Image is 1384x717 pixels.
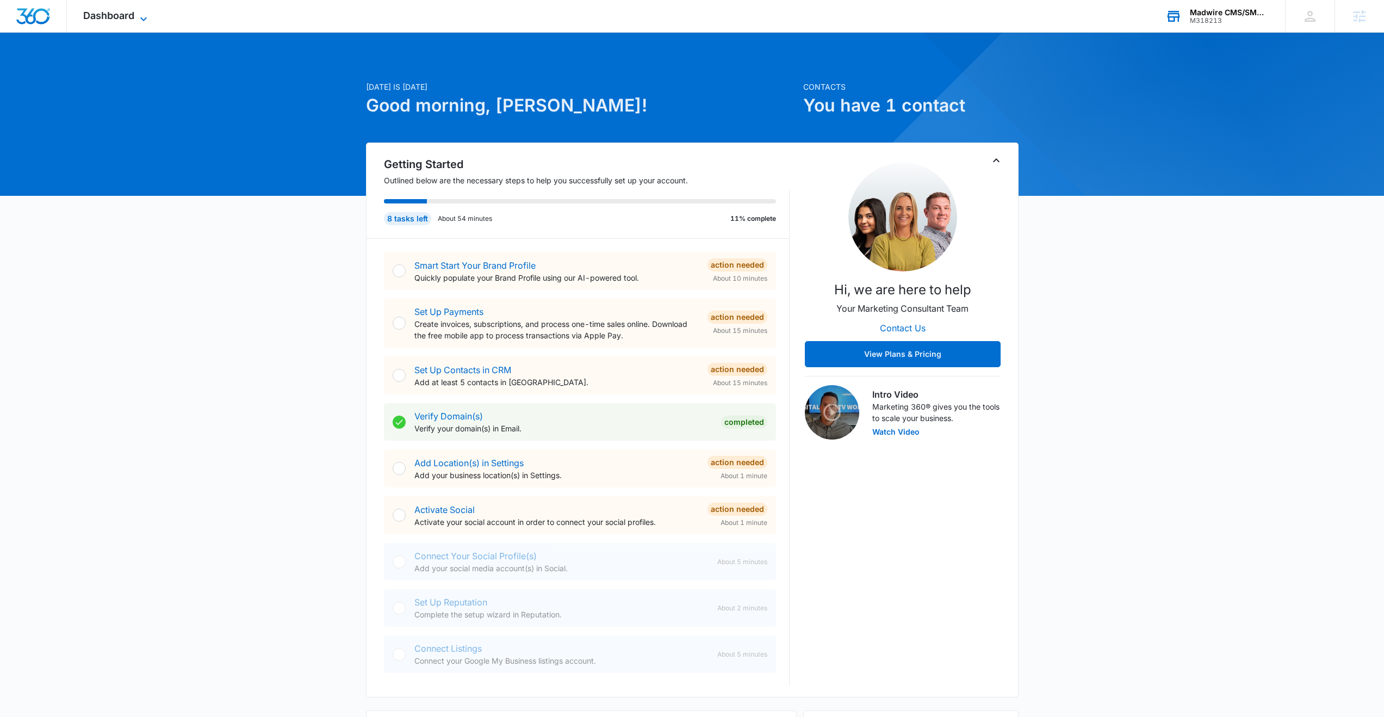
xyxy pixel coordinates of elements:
[83,10,134,21] span: Dashboard
[414,260,536,271] a: Smart Start Your Brand Profile
[414,376,699,388] p: Add at least 5 contacts in [GEOGRAPHIC_DATA].
[869,315,936,341] button: Contact Us
[872,401,1001,424] p: Marketing 360® gives you the tools to scale your business.
[730,214,776,224] p: 11% complete
[414,411,483,422] a: Verify Domain(s)
[713,378,767,388] span: About 15 minutes
[990,154,1003,167] button: Toggle Collapse
[805,385,859,440] img: Intro Video
[414,364,511,375] a: Set Up Contacts in CRM
[717,650,767,659] span: About 5 minutes
[717,557,767,567] span: About 5 minutes
[1190,17,1269,24] div: account id
[1190,8,1269,17] div: account name
[414,458,524,468] a: Add Location(s) in Settings
[366,92,797,119] h1: Good morning, [PERSON_NAME]!
[805,341,1001,367] button: View Plans & Pricing
[414,609,709,620] p: Complete the setup wizard in Reputation.
[414,318,699,341] p: Create invoices, subscriptions, and process one-time sales online. Download the free mobile app t...
[707,311,767,324] div: Action Needed
[834,280,971,300] p: Hi, we are here to help
[713,274,767,283] span: About 10 minutes
[384,156,790,172] h2: Getting Started
[414,504,475,515] a: Activate Social
[414,655,709,666] p: Connect your Google My Business listings account.
[384,212,431,225] div: 8 tasks left
[713,326,767,336] span: About 15 minutes
[707,456,767,469] div: Action Needed
[872,388,1001,401] h3: Intro Video
[836,302,969,315] p: Your Marketing Consultant Team
[414,469,699,481] p: Add your business location(s) in Settings.
[414,306,483,317] a: Set Up Payments
[707,258,767,271] div: Action Needed
[707,363,767,376] div: Action Needed
[414,423,712,434] p: Verify your domain(s) in Email.
[414,563,709,574] p: Add your social media account(s) in Social.
[384,175,790,186] p: Outlined below are the necessary steps to help you successfully set up your account.
[721,416,767,429] div: Completed
[803,81,1019,92] p: Contacts
[803,92,1019,119] h1: You have 1 contact
[717,603,767,613] span: About 2 minutes
[414,516,699,528] p: Activate your social account in order to connect your social profiles.
[414,272,699,283] p: Quickly populate your Brand Profile using our AI-powered tool.
[872,428,920,436] button: Watch Video
[707,503,767,516] div: Action Needed
[438,214,492,224] p: About 54 minutes
[721,471,767,481] span: About 1 minute
[721,518,767,528] span: About 1 minute
[366,81,797,92] p: [DATE] is [DATE]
